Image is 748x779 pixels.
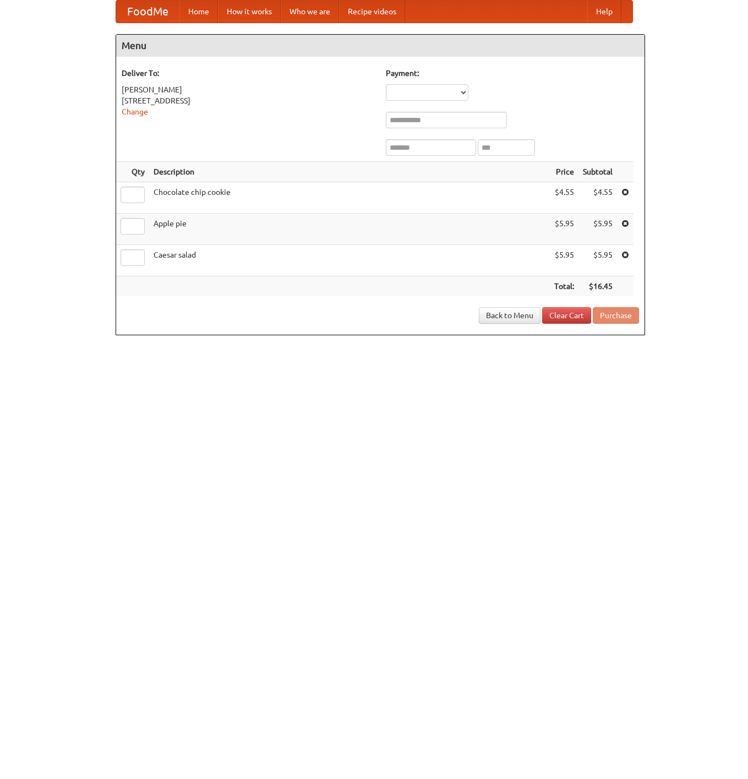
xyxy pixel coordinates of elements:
[479,307,540,324] a: Back to Menu
[578,276,617,297] th: $16.45
[542,307,591,324] a: Clear Cart
[386,68,639,79] h5: Payment:
[149,162,550,182] th: Description
[339,1,405,23] a: Recipe videos
[281,1,339,23] a: Who we are
[116,162,149,182] th: Qty
[578,214,617,245] td: $5.95
[550,245,578,276] td: $5.95
[550,182,578,214] td: $4.55
[149,214,550,245] td: Apple pie
[122,84,375,95] div: [PERSON_NAME]
[578,162,617,182] th: Subtotal
[578,182,617,214] td: $4.55
[550,162,578,182] th: Price
[550,276,578,297] th: Total:
[122,68,375,79] h5: Deliver To:
[116,1,179,23] a: FoodMe
[122,95,375,106] div: [STREET_ADDRESS]
[593,307,639,324] button: Purchase
[149,245,550,276] td: Caesar salad
[116,35,645,57] h4: Menu
[587,1,621,23] a: Help
[179,1,218,23] a: Home
[149,182,550,214] td: Chocolate chip cookie
[578,245,617,276] td: $5.95
[218,1,281,23] a: How it works
[550,214,578,245] td: $5.95
[122,107,148,116] a: Change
